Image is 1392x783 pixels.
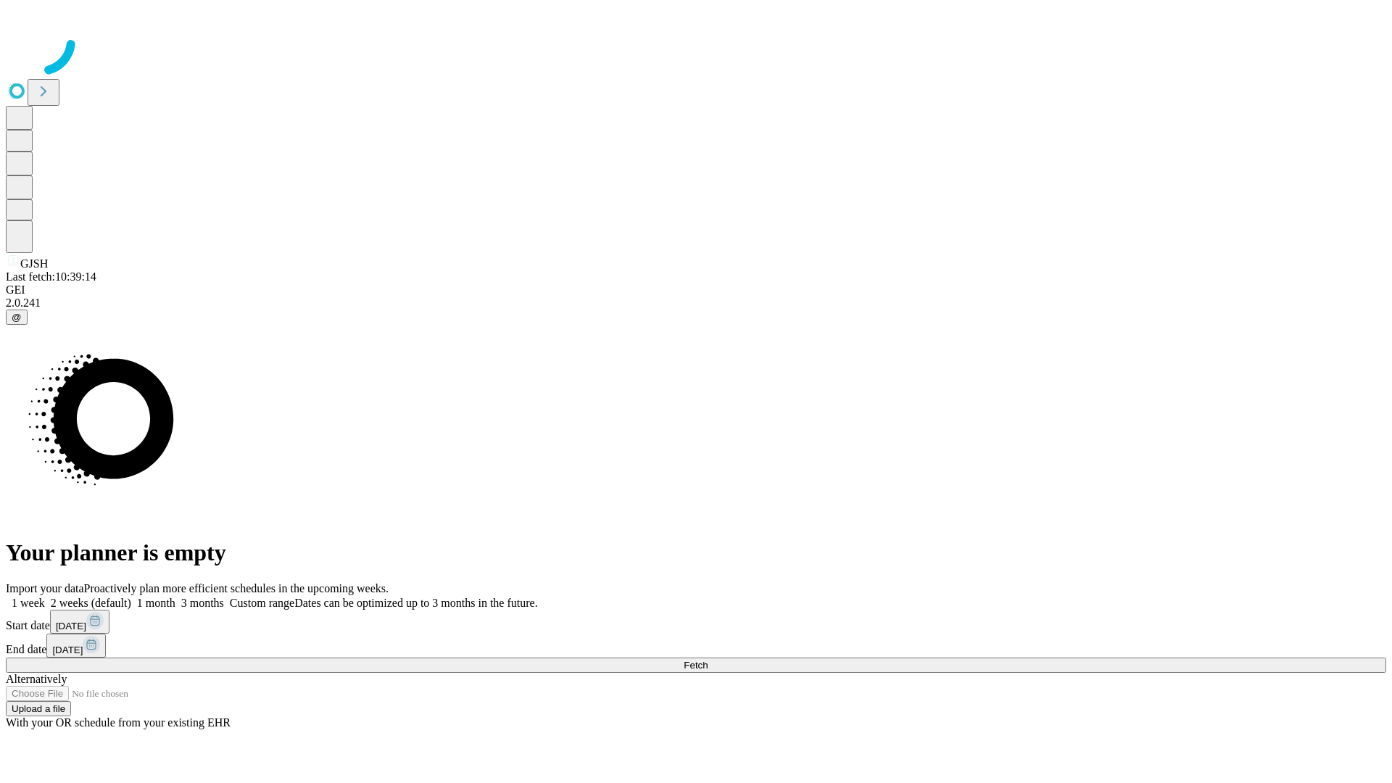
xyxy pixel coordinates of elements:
[6,283,1386,297] div: GEI
[6,658,1386,673] button: Fetch
[6,610,1386,634] div: Start date
[6,582,84,594] span: Import your data
[6,701,71,716] button: Upload a file
[52,645,83,655] span: [DATE]
[12,312,22,323] span: @
[6,634,1386,658] div: End date
[137,597,175,609] span: 1 month
[51,597,131,609] span: 2 weeks (default)
[20,257,48,270] span: GJSH
[6,673,67,685] span: Alternatively
[50,610,109,634] button: [DATE]
[12,597,45,609] span: 1 week
[684,660,708,671] span: Fetch
[46,634,106,658] button: [DATE]
[6,297,1386,310] div: 2.0.241
[56,621,86,631] span: [DATE]
[6,539,1386,566] h1: Your planner is empty
[84,582,389,594] span: Proactively plan more efficient schedules in the upcoming weeks.
[6,270,96,283] span: Last fetch: 10:39:14
[6,716,231,729] span: With your OR schedule from your existing EHR
[230,597,294,609] span: Custom range
[6,310,28,325] button: @
[181,597,224,609] span: 3 months
[294,597,537,609] span: Dates can be optimized up to 3 months in the future.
